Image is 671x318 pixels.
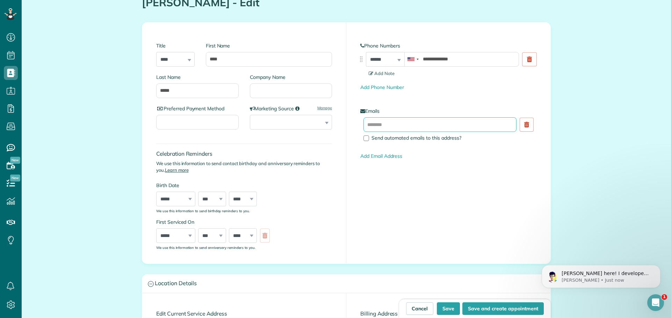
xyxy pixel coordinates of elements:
[317,105,332,111] a: Manage
[10,175,20,182] span: New
[156,105,239,112] label: Preferred Payment Method
[142,275,550,293] a: Location Details
[250,105,332,112] label: Marketing Source
[371,135,461,141] span: Send automated emails to this address?
[360,84,404,90] a: Add Phone Number
[156,311,332,317] h4: Edit Current Service Address
[406,302,433,315] a: Cancel
[156,245,255,250] sub: We use this information to send anniversary reminders to you.
[206,42,332,49] label: First Name
[360,311,536,317] h4: Billing Address
[647,294,664,311] iframe: Intercom live chat
[156,74,239,81] label: Last Name
[360,108,536,114] label: Emails
[437,302,460,315] button: Save
[358,56,365,63] img: drag_indicator-119b368615184ecde3eda3c64c821f6cf29d3e2b97b89ee44bc31753036683e5.png
[156,209,250,213] sub: We use this information to send birthday reminders to you.
[156,219,273,225] label: First Serviced On
[250,74,332,81] label: Company Name
[662,294,667,300] span: 1
[360,42,536,49] label: Phone Numbers
[405,52,421,66] div: United States: +1
[369,71,395,76] span: Add Note
[156,182,273,189] label: Birth Date
[156,160,332,173] p: We use this information to send contact birthday and anniversary reminders to you.
[10,157,20,164] span: New
[156,42,195,49] label: Title
[156,151,332,157] h4: Celebration Reminders
[165,167,189,173] a: Learn more
[531,250,671,299] iframe: Intercom notifications message
[360,153,402,159] a: Add Email Address
[462,302,544,315] button: Save and create appointment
